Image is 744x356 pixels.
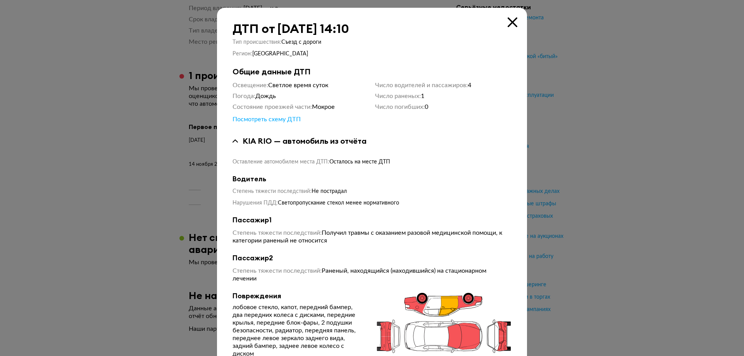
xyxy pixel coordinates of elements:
span: Съезд с дороги [281,40,321,45]
span: Светлое время суток [268,82,328,88]
div: Общие данные ДТП [232,67,511,77]
div: Пассажир 1 [232,216,511,226]
div: Посмотреть схему ДТП [232,115,301,123]
div: Оставление автомобилем места ДТП : [232,158,511,165]
span: Раненый, находящийся (находившийся) на стационарном лечении [232,268,486,282]
div: Регион : [232,50,511,57]
div: Степень тяжести последствий : [232,267,511,282]
span: 0 [425,104,428,110]
span: Получил травмы с оказанием разовой медицинской помощи, к категории раненый не относится [232,230,502,244]
div: Тип происшествия : [232,39,511,46]
span: [GEOGRAPHIC_DATA] [252,51,308,57]
div: Пассажир 2 [232,254,511,264]
div: Число раненых : [375,92,511,100]
span: Мокрое [312,104,335,110]
div: Нарушения ПДД : [232,199,511,206]
span: Осталось на месте ДТП [329,159,390,165]
span: Не пострадал [312,189,347,194]
span: 4 [468,82,471,88]
span: 1 [421,93,424,99]
div: ДТП от [DATE] 14:10 [232,22,511,36]
div: Степень тяжести последствий : [232,188,511,195]
div: KIA RIO — автомобиль из отчёта [243,136,367,146]
div: Состояние проезжей части : [232,103,375,111]
div: Число погибших : [375,103,511,111]
span: Светопропускание стекол менее нормативного [278,200,399,206]
div: Водитель [232,175,511,185]
span: Дождь [255,93,276,99]
div: Степень тяжести последствий : [232,229,511,244]
div: Повреждения [232,292,363,300]
div: Число водителей и пассажиров : [375,81,511,89]
div: Освещение : [232,81,375,89]
div: Погода : [232,92,375,100]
